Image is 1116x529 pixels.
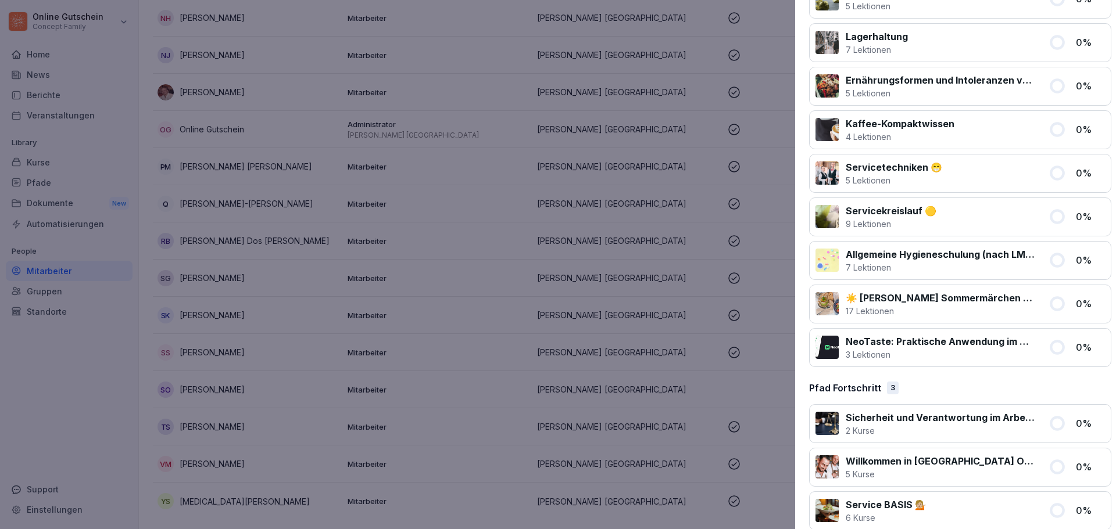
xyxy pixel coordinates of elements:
p: 5 Lektionen [846,87,1035,99]
p: 0 % [1076,253,1105,267]
p: 17 Lektionen [846,305,1035,317]
p: ☀️ [PERSON_NAME] Sommermärchen 2025 - Speisen [846,291,1035,305]
p: 0 % [1076,210,1105,224]
p: 5 Lektionen [846,174,942,186]
p: Kaffee-Kompaktwissen [846,117,954,131]
p: 0 % [1076,123,1105,136]
p: NeoTaste: Praktische Anwendung im Wilma Betrieb✨ [846,334,1035,348]
p: Lagerhaltung [846,30,908,44]
p: 0 % [1076,297,1105,311]
p: 9 Lektionen [846,218,936,230]
p: Servicetechniken 😁 [846,160,942,174]
p: 7 Lektionen [846,261,1035,274]
p: Pfad Fortschritt [809,381,881,395]
p: Ernährungsformen und Intoleranzen verstehen [846,73,1035,87]
p: 7 Lektionen [846,44,908,56]
p: Servicekreislauf 🟡 [846,204,936,218]
p: Service BASIS 💁🏼 [846,498,927,512]
p: 5 Kurse [846,468,1035,480]
p: 0 % [1076,35,1105,49]
p: Sicherheit und Verantwortung im Arbeitsalltag 🔐 SERVICE [846,411,1035,424]
p: 0 % [1076,503,1105,517]
p: 0 % [1076,79,1105,93]
p: 0 % [1076,460,1105,474]
div: 3 [887,382,899,394]
p: 2 Kurse [846,424,1035,437]
p: 0 % [1076,416,1105,430]
p: Allgemeine Hygieneschulung (nach LMHV §4) [846,247,1035,261]
p: Willkommen in [GEOGRAPHIC_DATA] Online Lernwelt 🌱🎓 [846,454,1035,468]
p: 6 Kurse [846,512,927,524]
p: 3 Lektionen [846,348,1035,361]
p: 4 Lektionen [846,131,954,143]
p: 0 % [1076,340,1105,354]
p: 0 % [1076,166,1105,180]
